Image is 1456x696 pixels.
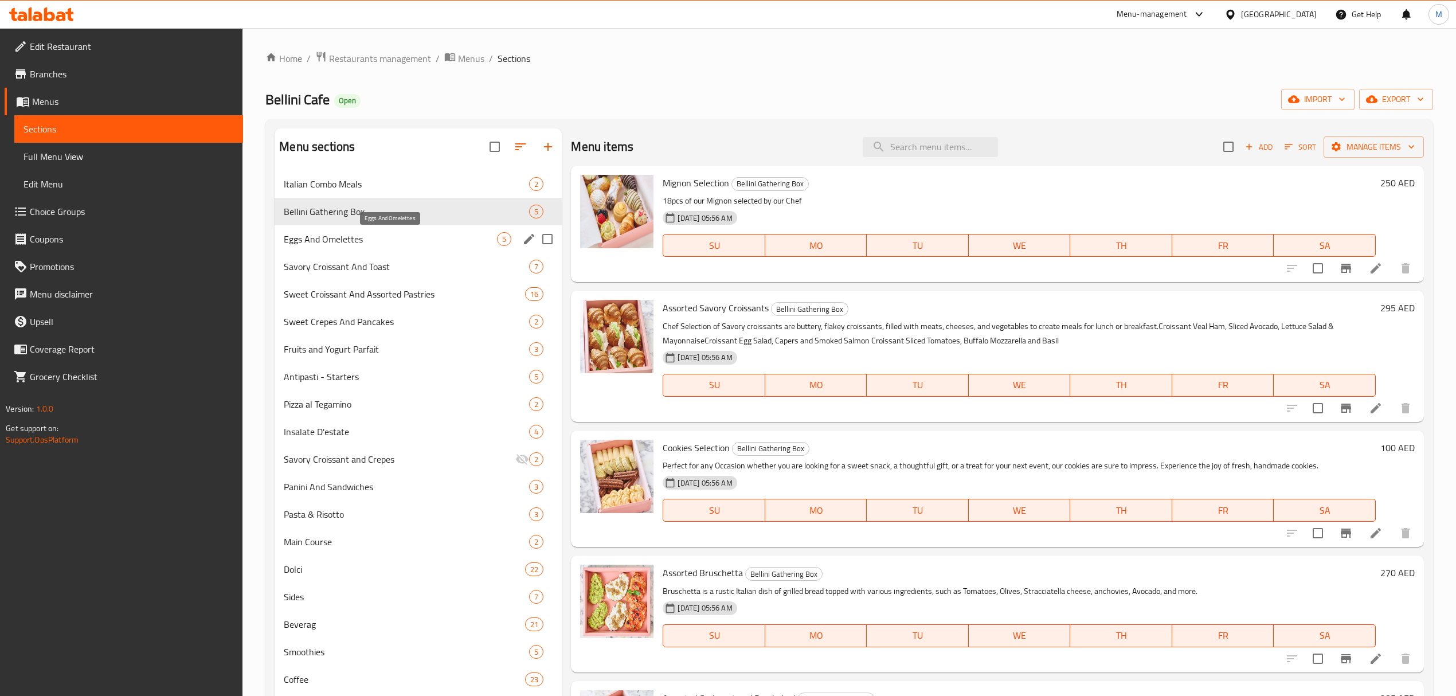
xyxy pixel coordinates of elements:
[871,502,964,519] span: TU
[1177,502,1270,519] span: FR
[284,425,529,439] span: Insalate D'estate
[275,611,562,638] div: Beverag21
[1070,234,1172,257] button: TH
[284,535,529,549] span: Main Course
[275,445,562,473] div: Savory Croissant and Crepes2
[530,399,543,410] span: 2
[275,638,562,666] div: Smoothies5
[6,401,34,416] span: Version:
[1172,499,1274,522] button: FR
[483,135,507,159] span: Select all sections
[315,51,431,66] a: Restaurants management
[1274,234,1376,257] button: SA
[275,583,562,611] div: Sides7
[663,624,765,647] button: SU
[772,303,848,316] span: Bellini Gathering Box
[770,627,863,644] span: MO
[489,52,493,65] li: /
[1332,645,1360,672] button: Branch-specific-item
[530,509,543,520] span: 3
[1369,401,1383,415] a: Edit menu item
[1392,394,1419,422] button: delete
[580,565,653,638] img: Assorted Bruschetta
[1332,255,1360,282] button: Branch-specific-item
[525,617,543,631] div: items
[520,230,538,248] button: edit
[1240,138,1277,156] button: Add
[5,335,243,363] a: Coverage Report
[497,232,511,246] div: items
[507,133,534,161] span: Sort sections
[284,260,529,273] span: Savory Croissant And Toast
[284,480,529,494] div: Panini And Sandwiches
[867,624,969,647] button: TU
[530,372,543,382] span: 5
[526,564,543,575] span: 22
[732,177,808,190] span: Bellini Gathering Box
[515,452,529,466] svg: Inactive section
[1380,175,1415,191] h6: 250 AED
[1117,7,1187,21] div: Menu-management
[663,564,743,581] span: Assorted Bruschetta
[663,319,1375,348] p: Chef Selection of Savory croissants are buttery, flakey croissants, filled with meats, cheeses, a...
[284,232,497,246] span: Eggs And Omelettes
[30,342,234,356] span: Coverage Report
[284,452,515,466] div: Savory Croissant and Crepes
[526,619,543,630] span: 21
[867,499,969,522] button: TU
[530,316,543,327] span: 2
[1177,237,1270,254] span: FR
[307,52,311,65] li: /
[663,194,1375,208] p: 18pcs of our Mignon selected by our Chef
[1216,135,1240,159] span: Select section
[530,537,543,548] span: 2
[275,556,562,583] div: Dolci22
[529,590,543,604] div: items
[668,237,760,254] span: SU
[1172,374,1274,397] button: FR
[863,137,998,157] input: search
[1274,624,1376,647] button: SA
[498,234,511,245] span: 5
[529,315,543,329] div: items
[871,377,964,393] span: TU
[279,138,355,155] h2: Menu sections
[1285,140,1316,154] span: Sort
[275,363,562,390] div: Antipasti - Starters5
[770,237,863,254] span: MO
[5,363,243,390] a: Grocery Checklist
[530,344,543,355] span: 3
[1282,138,1319,156] button: Sort
[969,499,1071,522] button: WE
[24,150,234,163] span: Full Menu View
[284,562,525,576] span: Dolci
[1241,8,1317,21] div: [GEOGRAPHIC_DATA]
[284,645,529,659] span: Smoothies
[973,237,1066,254] span: WE
[663,499,765,522] button: SU
[6,421,58,436] span: Get support on:
[1172,624,1274,647] button: FR
[275,528,562,556] div: Main Course2
[530,179,543,190] span: 2
[275,418,562,445] div: Insalate D'estate4
[1380,440,1415,456] h6: 100 AED
[284,397,529,411] span: Pizza al Tegamino
[1274,374,1376,397] button: SA
[24,177,234,191] span: Edit Menu
[1306,256,1330,280] span: Select to update
[1075,627,1168,644] span: TH
[284,672,525,686] span: Coffee
[765,234,867,257] button: MO
[770,502,863,519] span: MO
[265,52,302,65] a: Home
[765,624,867,647] button: MO
[1332,394,1360,422] button: Branch-specific-item
[525,672,543,686] div: items
[771,302,848,316] div: Bellini Gathering Box
[284,370,529,384] div: Antipasti - Starters
[275,170,562,198] div: Italian Combo Meals2
[530,647,543,658] span: 5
